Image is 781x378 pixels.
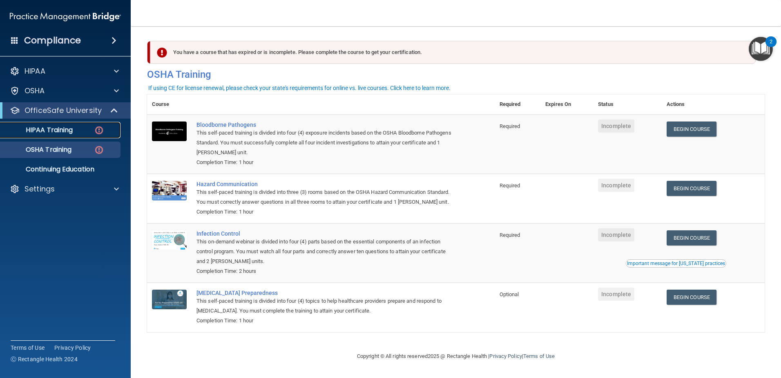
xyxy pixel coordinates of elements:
div: This self-paced training is divided into three (3) rooms based on the OSHA Hazard Communication S... [196,187,454,207]
div: You have a course that has expired or is incomplete. Please complete the course to get your certi... [150,41,756,64]
a: Hazard Communication [196,181,454,187]
a: Begin Course [667,122,716,137]
h4: OSHA Training [147,69,765,80]
a: Begin Course [667,290,716,305]
p: Settings [25,184,55,194]
a: Terms of Use [523,353,555,359]
img: PMB logo [10,9,121,25]
span: Required [500,123,520,129]
iframe: Drift Widget Chat Controller [740,322,771,353]
p: OSHA Training [5,146,71,154]
div: This on-demand webinar is divided into four (4) parts based on the essential components of an inf... [196,237,454,266]
a: OfficeSafe University [10,106,118,115]
th: Status [593,94,662,115]
p: HIPAA Training [5,126,73,134]
span: Incomplete [598,288,634,301]
div: Completion Time: 2 hours [196,266,454,276]
th: Expires On [540,94,593,115]
p: OSHA [25,86,45,96]
a: Bloodborne Pathogens [196,122,454,128]
a: [MEDICAL_DATA] Preparedness [196,290,454,296]
a: Privacy Policy [54,344,91,352]
span: Optional [500,291,519,297]
button: If using CE for license renewal, please check your state's requirements for online vs. live cours... [147,84,452,92]
h4: Compliance [24,35,81,46]
span: Incomplete [598,228,634,241]
img: danger-circle.6113f641.png [94,125,104,135]
img: exclamation-circle-solid-danger.72ef9ffc.png [157,47,167,58]
a: Settings [10,184,119,194]
th: Course [147,94,192,115]
div: Copyright © All rights reserved 2025 @ Rectangle Health | | [307,343,605,369]
button: Open Resource Center, 2 new notifications [749,37,773,61]
div: If using CE for license renewal, please check your state's requirements for online vs. live cours... [148,85,451,91]
div: Completion Time: 1 hour [196,157,454,167]
button: Read this if you are a dental practitioner in the state of CA [626,259,726,268]
a: Terms of Use [11,344,45,352]
div: 2 [770,42,772,52]
th: Actions [662,94,765,115]
div: This self-paced training is divided into four (4) topics to help healthcare providers prepare and... [196,296,454,316]
span: Incomplete [598,119,634,133]
th: Required [495,94,540,115]
span: Required [500,232,520,238]
a: Begin Course [667,181,716,196]
p: OfficeSafe University [25,106,102,115]
a: Begin Course [667,230,716,245]
img: danger-circle.6113f641.png [94,145,104,155]
a: Privacy Policy [489,353,522,359]
a: Infection Control [196,230,454,237]
a: HIPAA [10,66,119,76]
span: Ⓒ Rectangle Health 2024 [11,355,78,363]
div: Completion Time: 1 hour [196,207,454,217]
div: This self-paced training is divided into four (4) exposure incidents based on the OSHA Bloodborne... [196,128,454,157]
p: HIPAA [25,66,45,76]
a: OSHA [10,86,119,96]
span: Incomplete [598,179,634,192]
p: Continuing Education [5,165,117,173]
div: Important message for [US_STATE] practices [627,261,725,266]
div: Completion Time: 1 hour [196,316,454,326]
span: Required [500,182,520,189]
